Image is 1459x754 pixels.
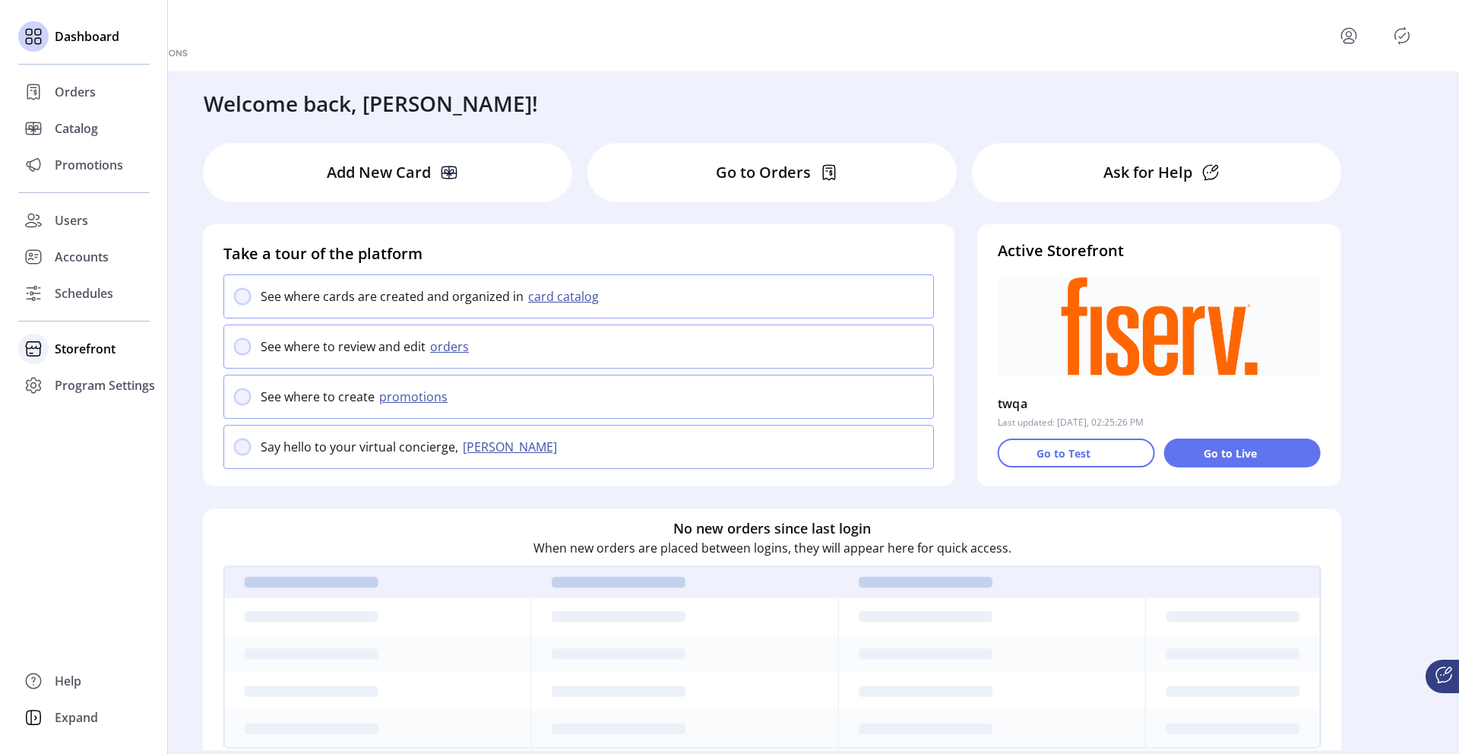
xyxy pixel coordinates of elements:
[458,438,566,456] button: [PERSON_NAME]
[998,416,1144,429] p: Last updated: [DATE], 02:25:26 PM
[55,672,81,690] span: Help
[716,161,811,184] p: Go to Orders
[223,242,934,265] h4: Take a tour of the platform
[55,83,96,101] span: Orders
[673,518,871,539] h6: No new orders since last login
[1390,24,1414,48] button: Publisher Panel
[426,337,478,356] button: orders
[204,87,538,119] h3: Welcome back, [PERSON_NAME]!
[998,239,1321,262] h4: Active Storefront
[55,248,109,266] span: Accounts
[55,156,123,174] span: Promotions
[55,340,116,358] span: Storefront
[1036,445,1090,461] p: Go to Test
[998,391,1028,416] p: twqa
[261,438,458,456] p: Say hello to your virtual concierge,
[261,337,426,356] p: See where to review and edit
[533,539,1011,557] p: When new orders are placed between logins, they will appear here for quick access.
[1103,161,1192,184] p: Ask for Help
[55,708,98,727] span: Expand
[55,284,113,303] span: Schedules
[55,119,98,138] span: Catalog
[524,287,608,306] button: card catalog
[1204,445,1257,461] p: Go to Live
[55,211,88,230] span: Users
[55,27,119,46] span: Dashboard
[55,376,155,394] span: Program Settings
[1337,24,1361,48] button: menu
[375,388,457,406] button: promotions
[327,161,431,184] p: Add New Card
[261,287,524,306] p: See where cards are created and organized in
[261,388,375,406] p: See where to create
